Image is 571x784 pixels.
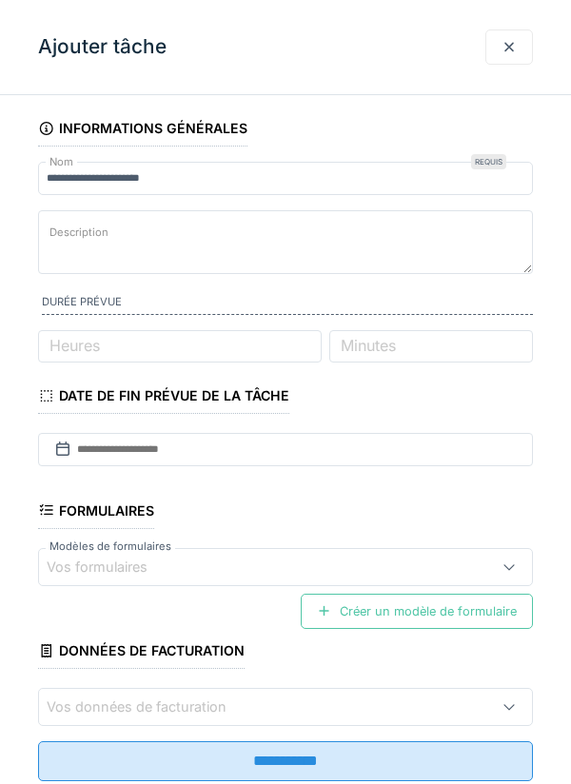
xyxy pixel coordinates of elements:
div: Informations générales [38,114,247,147]
label: Durée prévue [42,294,533,315]
div: Vos formulaires [47,557,174,578]
div: Formulaires [38,497,154,529]
h3: Ajouter tâche [38,35,167,59]
label: Nom [46,154,77,170]
label: Heures [46,334,104,357]
label: Description [46,221,112,245]
div: Données de facturation [38,637,245,669]
label: Modèles de formulaires [46,539,175,555]
div: Date de fin prévue de la tâche [38,382,289,414]
label: Minutes [337,334,400,357]
div: Vos données de facturation [47,696,253,717]
div: Requis [471,154,506,169]
div: Créer un modèle de formulaire [301,594,533,629]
